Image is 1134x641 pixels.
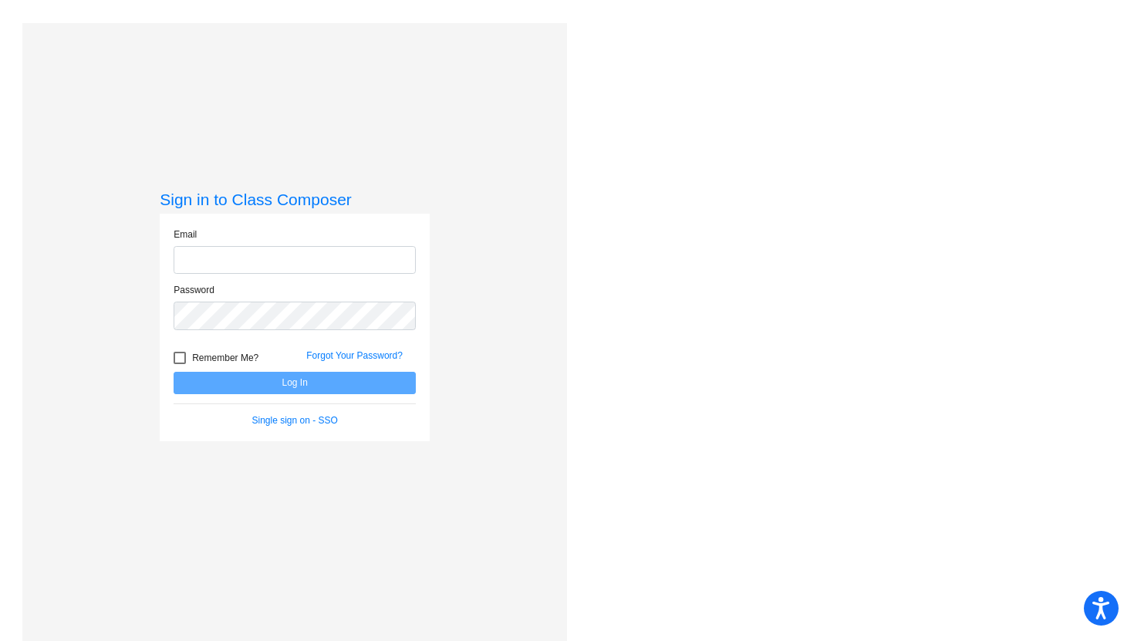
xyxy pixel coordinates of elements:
[160,190,430,209] h3: Sign in to Class Composer
[174,372,416,394] button: Log In
[174,228,197,241] label: Email
[252,415,338,426] a: Single sign on - SSO
[174,283,214,297] label: Password
[306,350,403,361] a: Forgot Your Password?
[192,349,258,367] span: Remember Me?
